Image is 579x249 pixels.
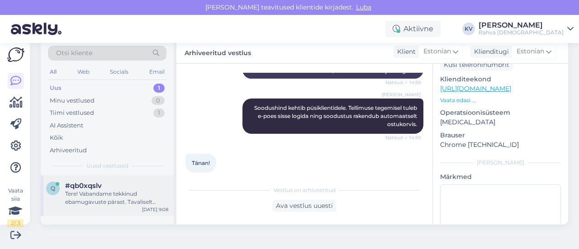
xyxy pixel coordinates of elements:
[479,29,564,36] div: Rahva [DEMOGRAPHIC_DATA]
[479,22,564,29] div: [PERSON_NAME]
[423,47,451,56] span: Estonian
[76,66,91,78] div: Web
[382,91,421,98] span: [PERSON_NAME]
[50,108,94,117] div: Tiimi vestlused
[147,66,166,78] div: Email
[440,117,561,127] p: [MEDICAL_DATA]
[385,79,421,86] span: Nähtud ✓ 14:58
[470,47,509,56] div: Klienditugi
[50,121,83,130] div: AI Assistent
[440,140,561,150] p: Chrome [TECHNICAL_ID]
[50,146,87,155] div: Arhiveeritud
[7,187,24,227] div: Vaata siia
[440,75,561,84] p: Klienditeekond
[7,219,24,227] div: 2 / 3
[440,85,511,93] a: [URL][DOMAIN_NAME]
[142,206,168,213] div: [DATE] 9:08
[440,96,561,104] p: Vaata edasi ...
[65,182,102,190] span: #qb0xqslv
[192,160,210,166] span: Tänan!
[274,186,336,194] span: Vestlus on arhiveeritud
[50,84,62,93] div: Uus
[272,200,337,212] div: Ava vestlus uuesti
[254,104,418,127] span: Soodushind kehtib püsiklientidele. Tellimuse tegemisel tuleb e-poes sisse logida ning soodustus r...
[353,3,374,11] span: Luba
[440,131,561,140] p: Brauser
[56,48,92,58] span: Otsi kliente
[50,96,95,105] div: Minu vestlused
[153,84,165,93] div: 1
[440,59,513,71] div: Küsi telefoninumbrit
[50,133,63,142] div: Kõik
[440,108,561,117] p: Operatsioonisüsteem
[7,47,24,62] img: Askly Logo
[462,23,475,35] div: KV
[479,22,574,36] a: [PERSON_NAME]Rahva [DEMOGRAPHIC_DATA]
[86,162,128,170] span: Uued vestlused
[394,47,416,56] div: Klient
[108,66,130,78] div: Socials
[51,185,55,192] span: q
[65,190,168,206] div: Tere! Vabandame tekkinud ebamugavuste pärast. Tavaliselt peaksid tooted ostukorvi alles jääma. Pa...
[153,108,165,117] div: 1
[152,96,165,105] div: 0
[385,134,421,141] span: Nähtud ✓ 14:59
[517,47,544,56] span: Estonian
[185,46,251,58] label: Arhiveeritud vestlus
[440,172,561,182] p: Märkmed
[385,21,441,37] div: Aktiivne
[440,159,561,167] div: [PERSON_NAME]
[48,66,58,78] div: All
